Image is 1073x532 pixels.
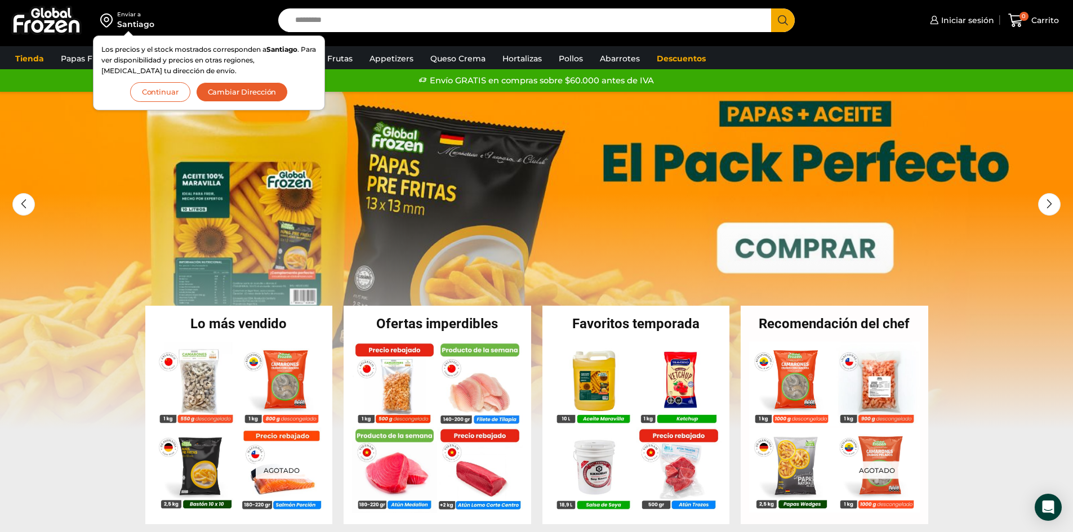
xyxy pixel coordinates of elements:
a: Tienda [10,48,50,69]
button: Continuar [130,82,190,102]
button: Cambiar Dirección [196,82,288,102]
div: Previous slide [12,193,35,216]
div: Open Intercom Messenger [1035,494,1062,521]
h2: Lo más vendido [145,317,333,330]
span: Iniciar sesión [938,15,994,26]
h2: Recomendación del chef [741,317,928,330]
a: Iniciar sesión [927,9,994,32]
button: Search button [771,8,795,32]
span: Carrito [1029,15,1059,26]
a: Abarrotes [594,48,645,69]
div: Next slide [1038,193,1061,216]
div: Santiago [117,19,154,30]
a: Queso Crema [425,48,491,69]
a: Papas Fritas [55,48,115,69]
div: Enviar a [117,11,154,19]
p: Agotado [851,462,903,479]
img: address-field-icon.svg [100,11,117,30]
p: Los precios y el stock mostrados corresponden a . Para ver disponibilidad y precios en otras regi... [101,44,317,77]
a: 0 Carrito [1005,7,1062,34]
strong: Santiago [266,45,297,53]
p: Agotado [255,462,307,479]
a: Pollos [553,48,589,69]
a: Appetizers [364,48,419,69]
h2: Ofertas imperdibles [344,317,531,330]
span: 0 [1019,12,1029,21]
a: Descuentos [651,48,711,69]
a: Hortalizas [497,48,547,69]
h2: Favoritos temporada [542,317,730,330]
